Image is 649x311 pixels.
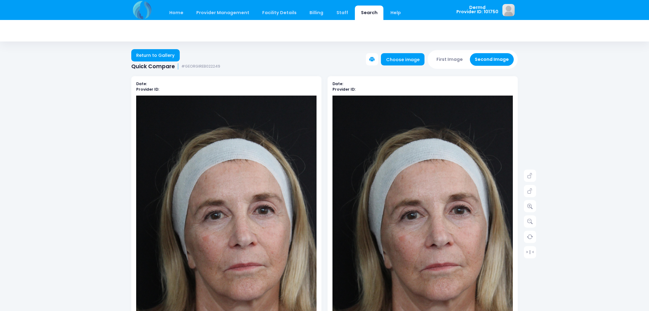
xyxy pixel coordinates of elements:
b: Date: [332,81,343,86]
button: Second Image [470,53,514,66]
small: #GEORGIREB022249 [181,64,220,69]
a: Home [163,6,189,20]
a: Choose image [381,53,424,65]
a: Help [385,6,407,20]
b: Provider ID: [332,87,355,92]
a: Billing [304,6,329,20]
a: > | < [524,246,536,258]
b: Provider ID: [136,87,159,92]
a: Staff [330,6,354,20]
span: Dermd Provider ID: 101750 [456,5,498,14]
img: image [502,4,515,16]
b: Date: [136,81,147,86]
a: Facility Details [256,6,303,20]
span: Quick Compare [131,63,175,70]
a: Return to Gallery [131,49,180,61]
button: First Image [432,53,468,66]
a: Provider Management [190,6,255,20]
a: Search [355,6,383,20]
